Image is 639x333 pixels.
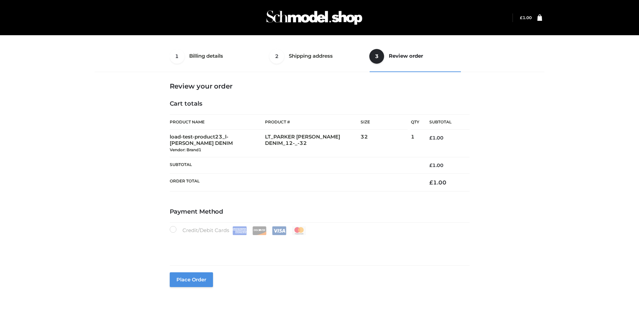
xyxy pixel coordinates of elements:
[170,130,265,157] td: load-test-product23_l-[PERSON_NAME] DENIM
[170,147,201,152] small: Vendor: Brand1
[429,179,446,186] bdi: 1.00
[429,135,432,141] span: £
[361,115,408,130] th: Size
[232,226,247,235] img: Amex
[272,226,286,235] img: Visa
[170,157,419,173] th: Subtotal
[170,272,213,287] button: Place order
[361,130,411,157] td: 32
[170,226,307,235] label: Credit/Debit Cards
[265,130,361,157] td: LT_PARKER [PERSON_NAME] DENIM_12-_-32
[520,15,523,20] span: £
[170,100,470,108] h4: Cart totals
[520,15,532,20] bdi: 1.00
[411,114,419,130] th: Qty
[429,162,432,168] span: £
[170,82,470,90] h3: Review your order
[411,130,419,157] td: 1
[429,162,443,168] bdi: 1.00
[419,115,470,130] th: Subtotal
[168,234,468,258] iframe: Secure payment input frame
[429,179,433,186] span: £
[170,173,419,191] th: Order Total
[264,4,365,31] img: Schmodel Admin 964
[520,15,532,20] a: £1.00
[170,208,470,216] h4: Payment Method
[265,114,361,130] th: Product #
[429,135,443,141] bdi: 1.00
[170,114,265,130] th: Product Name
[292,226,306,235] img: Mastercard
[252,226,267,235] img: Discover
